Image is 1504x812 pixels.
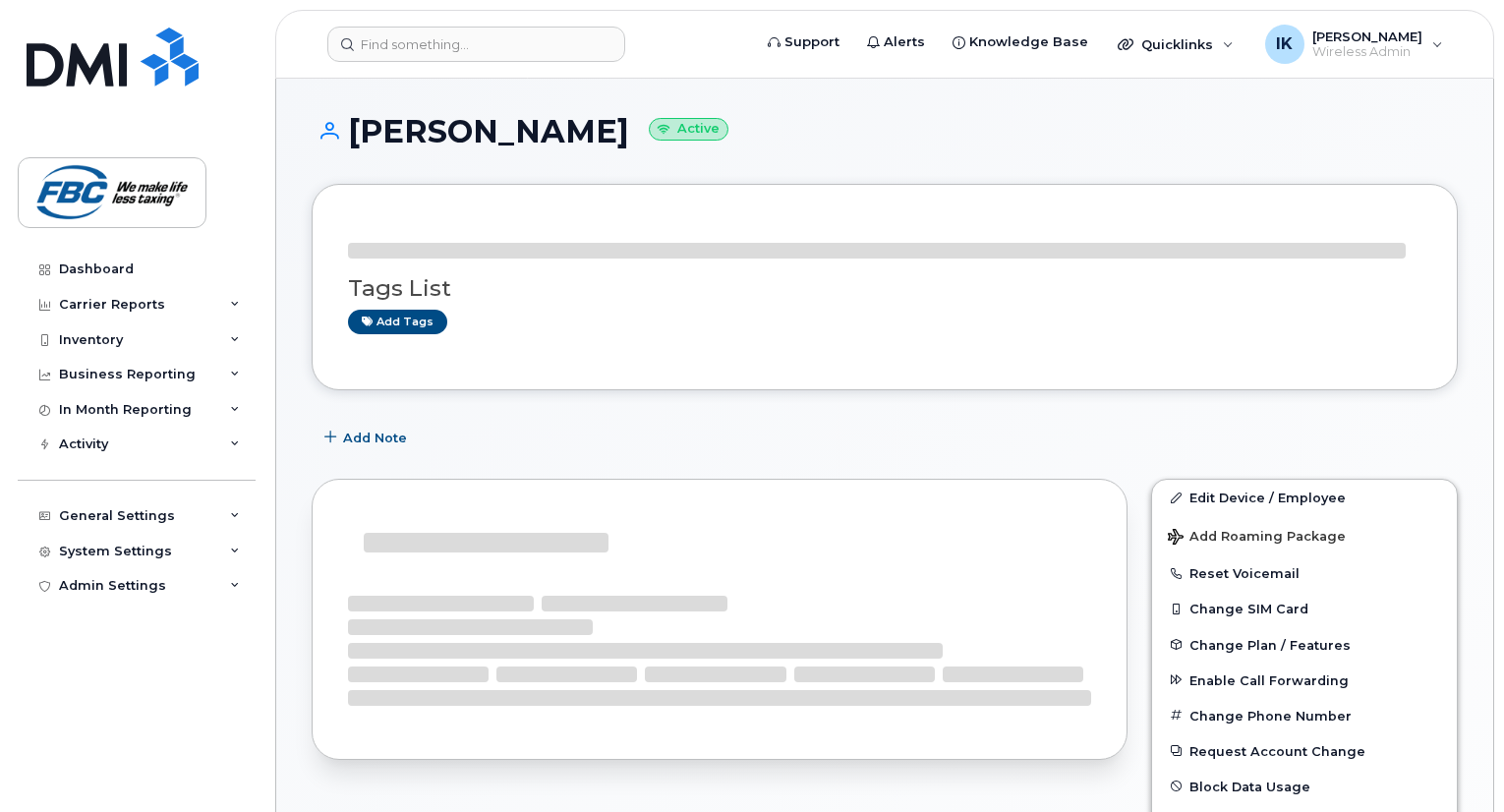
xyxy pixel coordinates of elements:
[312,114,1458,148] h1: [PERSON_NAME]
[1152,698,1457,733] button: Change Phone Number
[1152,769,1457,804] button: Block Data Usage
[1152,515,1457,555] button: Add Roaming Package
[1168,529,1346,548] span: Add Roaming Package
[1189,637,1351,652] span: Change Plan / Features
[1152,627,1457,663] button: Change Plan / Features
[1189,672,1349,687] span: Enable Call Forwarding
[1152,663,1457,698] button: Enable Call Forwarding
[1152,591,1457,626] button: Change SIM Card
[312,420,424,455] button: Add Note
[1152,555,1457,591] button: Reset Voicemail
[343,429,407,447] span: Add Note
[348,310,447,334] a: Add tags
[348,276,1421,301] h3: Tags List
[649,118,728,141] small: Active
[1152,480,1457,515] a: Edit Device / Employee
[1152,733,1457,769] button: Request Account Change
